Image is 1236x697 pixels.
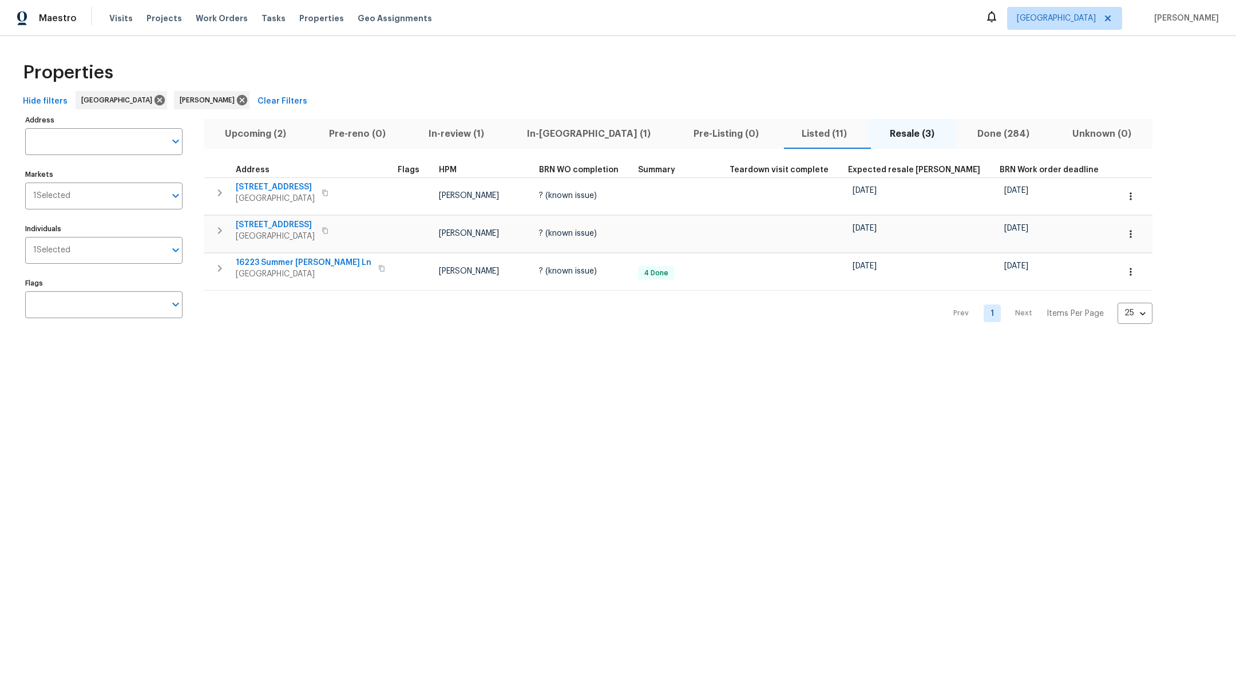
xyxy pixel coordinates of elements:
[236,219,315,231] span: [STREET_ADDRESS]
[25,225,183,232] label: Individuals
[358,13,432,24] span: Geo Assignments
[1047,308,1104,319] p: Items Per Page
[33,245,70,255] span: 1 Selected
[18,91,72,112] button: Hide filters
[180,94,239,106] span: [PERSON_NAME]
[236,231,315,242] span: [GEOGRAPHIC_DATA]
[942,298,1152,330] nav: Pagination Navigation
[174,91,249,109] div: [PERSON_NAME]
[236,257,371,268] span: 16223 Summer [PERSON_NAME] Ln
[257,94,307,109] span: Clear Filters
[253,91,312,112] button: Clear Filters
[730,166,829,174] span: Teardown visit complete
[1118,298,1152,328] div: 25
[146,13,182,24] span: Projects
[1017,13,1096,24] span: [GEOGRAPHIC_DATA]
[1000,166,1099,174] span: BRN Work order deadline
[439,267,499,275] span: [PERSON_NAME]
[236,268,371,280] span: [GEOGRAPHIC_DATA]
[315,126,401,142] span: Pre-reno (0)
[853,262,877,270] span: [DATE]
[1150,13,1219,24] span: [PERSON_NAME]
[539,192,597,200] span: ? (known issue)
[539,166,619,174] span: BRN WO completion
[168,242,184,258] button: Open
[1057,126,1146,142] span: Unknown (0)
[236,181,315,193] span: [STREET_ADDRESS]
[168,188,184,204] button: Open
[398,166,419,174] span: Flags
[109,13,133,24] span: Visits
[439,166,457,174] span: HPM
[984,304,1001,322] a: Goto page 1
[513,126,665,142] span: In-[GEOGRAPHIC_DATA] (1)
[1004,224,1028,232] span: [DATE]
[23,67,113,78] span: Properties
[168,296,184,312] button: Open
[787,126,861,142] span: Listed (11)
[848,166,980,174] span: Expected resale [PERSON_NAME]
[539,267,597,275] span: ? (known issue)
[679,126,774,142] span: Pre-Listing (0)
[76,91,167,109] div: [GEOGRAPHIC_DATA]
[439,192,499,200] span: [PERSON_NAME]
[853,224,877,232] span: [DATE]
[875,126,949,142] span: Resale (3)
[168,133,184,149] button: Open
[23,94,68,109] span: Hide filters
[439,229,499,237] span: [PERSON_NAME]
[638,166,675,174] span: Summary
[262,14,286,22] span: Tasks
[1004,187,1028,195] span: [DATE]
[25,280,183,287] label: Flags
[39,13,77,24] span: Maestro
[639,268,673,278] span: 4 Done
[236,166,270,174] span: Address
[299,13,344,24] span: Properties
[196,13,248,24] span: Work Orders
[211,126,301,142] span: Upcoming (2)
[236,193,315,204] span: [GEOGRAPHIC_DATA]
[81,94,157,106] span: [GEOGRAPHIC_DATA]
[25,171,183,178] label: Markets
[539,229,597,237] span: ? (known issue)
[962,126,1044,142] span: Done (284)
[25,117,183,124] label: Address
[853,187,877,195] span: [DATE]
[1004,262,1028,270] span: [DATE]
[33,191,70,201] span: 1 Selected
[414,126,499,142] span: In-review (1)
